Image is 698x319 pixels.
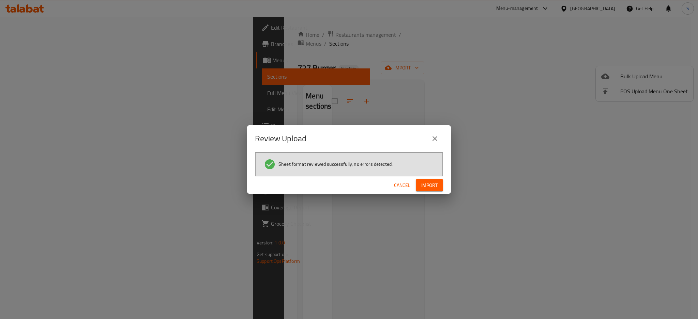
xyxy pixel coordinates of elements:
[278,161,393,168] span: Sheet format reviewed successfully, no errors detected.
[391,179,413,192] button: Cancel
[255,133,306,144] h2: Review Upload
[394,181,410,190] span: Cancel
[421,181,438,190] span: Import
[416,179,443,192] button: Import
[427,130,443,147] button: close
